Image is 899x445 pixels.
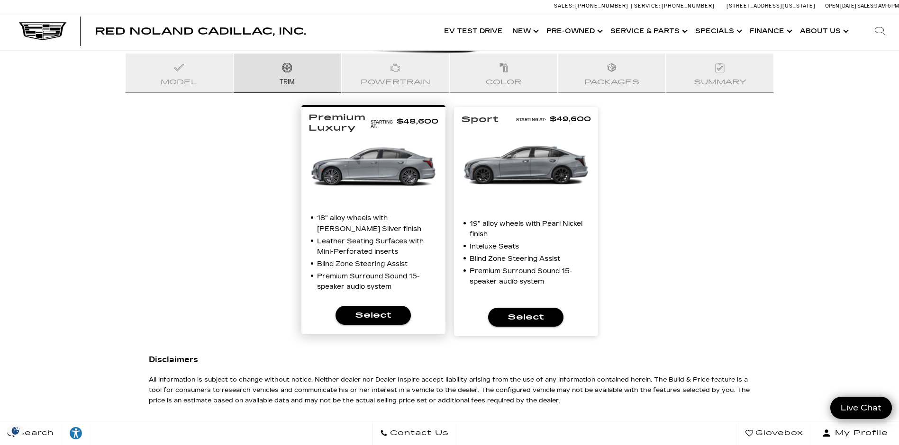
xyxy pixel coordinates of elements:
[317,237,424,256] span: Leather Seating Surfaces with Mini-Perforated inserts
[470,255,560,263] span: Blind Zone Steering Assist
[62,426,90,440] div: Explore your accessibility options
[631,3,717,9] a: Service: [PHONE_NUMBER]
[508,12,542,50] a: New
[825,3,856,9] span: Open [DATE]
[753,427,803,440] span: Glovebox
[317,214,421,232] span: 18" alloy wheels with [PERSON_NAME] Silver finish
[461,114,499,125] span: Sport
[738,421,811,445] a: Glovebox
[309,112,371,133] span: Premium Luxury
[550,115,591,123] span: $49,600
[542,12,606,50] a: Pre-Owned
[439,12,508,50] a: EV Test Drive
[857,3,874,9] span: Sales:
[726,3,816,9] a: [STREET_ADDRESS][US_STATE]
[745,12,795,50] a: Finance
[280,72,295,86] span: Trim
[662,3,715,9] span: [PHONE_NUMBER]
[149,355,751,365] span: Disclaimers
[388,427,449,440] span: Contact Us
[317,260,408,268] span: Blind Zone Steering Assist
[161,72,198,86] span: Model
[831,427,888,440] span: My Profile
[486,72,521,86] span: Color
[317,272,420,291] span: Premium Surround Sound 15-speaker audio system
[397,117,438,125] span: $48,600
[584,72,639,86] span: Packages
[554,3,574,9] span: Sales:
[690,12,745,50] a: Specials
[5,426,27,436] img: Opt-Out Icon
[795,12,852,50] a: About Us
[811,421,899,445] button: Open user profile menu
[554,3,631,9] a: Sales: [PHONE_NUMBER]
[62,421,91,445] a: Explore your accessibility options
[830,397,892,419] a: Live Chat
[5,426,27,436] section: Click to Open Cookie Consent Modal
[836,402,886,413] span: Live Chat
[15,427,54,440] span: Search
[361,72,430,86] span: Powertrain
[343,309,403,322] span: Select
[470,220,582,238] span: 19" alloy wheels with Pearl Nickel finish
[309,119,438,216] img: thumbnail
[149,374,751,406] div: All information is subject to change without notice. Neither dealer nor Dealer Inspire accept lia...
[606,12,690,50] a: Service & Parts
[19,22,66,40] img: Cadillac Dark Logo with Cadillac White Text
[575,3,628,9] span: [PHONE_NUMBER]
[336,306,411,325] button: Select
[666,53,774,93] button: Summary
[874,3,899,9] span: 9 AM-6 PM
[341,53,449,93] button: Powertrain
[372,421,456,445] a: Contact Us
[488,308,563,327] button: Select
[470,242,519,250] span: Inteluxe Seats
[449,53,557,93] button: Color
[496,311,556,324] span: Select
[233,53,341,93] button: Trim
[95,26,306,37] span: Red Noland Cadillac, Inc.
[125,53,233,93] button: Model
[95,27,306,36] a: Red Noland Cadillac, Inc.
[461,117,591,215] img: thumbnail
[558,53,666,93] button: Packages
[694,72,746,86] span: Summary
[470,267,572,285] span: Premium Surround Sound 15-speaker audio system
[634,3,660,9] span: Service:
